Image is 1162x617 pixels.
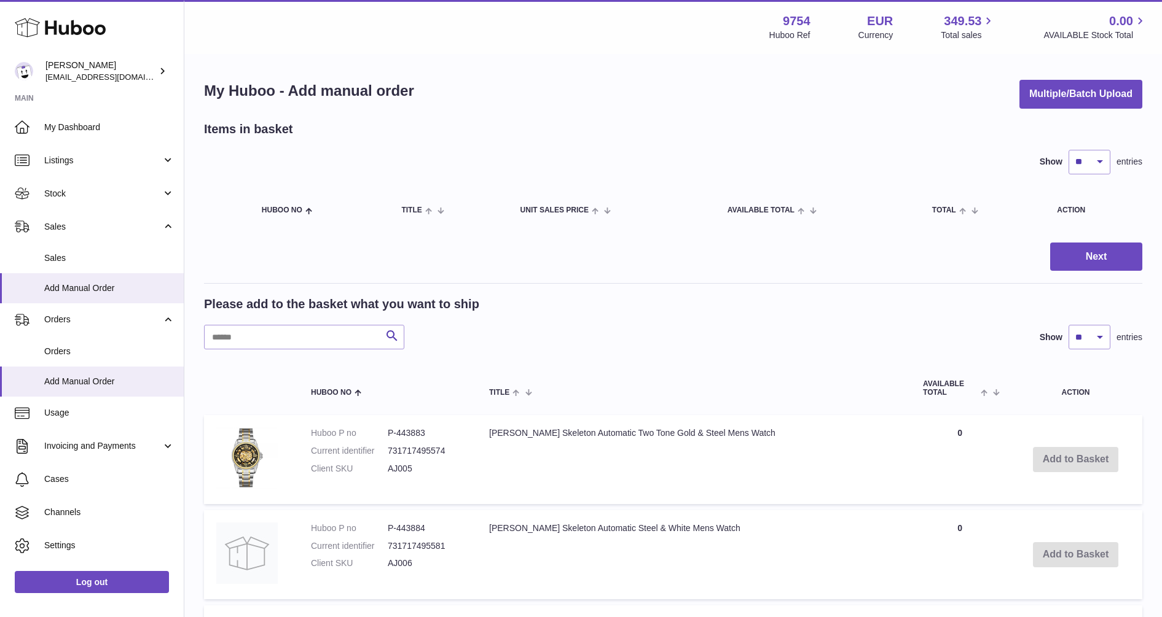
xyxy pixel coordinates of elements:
[923,380,978,396] span: AVAILABLE Total
[44,122,175,133] span: My Dashboard
[867,13,893,29] strong: EUR
[1050,243,1142,271] button: Next
[388,557,465,569] dd: AJ006
[477,510,911,599] td: [PERSON_NAME] Skeleton Automatic Steel & White Mens Watch
[45,60,156,83] div: [PERSON_NAME]
[44,314,162,325] span: Orders
[401,206,422,214] span: Title
[311,445,388,457] dt: Current identifier
[489,389,509,397] span: Title
[941,29,995,41] span: Total sales
[944,13,981,29] span: 349.53
[311,557,388,569] dt: Client SKU
[311,522,388,534] dt: Huboo P no
[1057,206,1130,214] div: Action
[388,427,465,439] dd: P-443883
[44,346,175,357] span: Orders
[216,522,278,584] img: Anthony James Skeleton Automatic Steel & White Mens Watch
[44,376,175,387] span: Add Manual Order
[1019,80,1142,109] button: Multiple/Batch Upload
[783,13,811,29] strong: 9754
[44,407,175,419] span: Usage
[932,206,956,214] span: Total
[941,13,995,41] a: 349.53 Total sales
[204,121,293,138] h2: Items in basket
[769,29,811,41] div: Huboo Ref
[44,473,175,485] span: Cases
[44,252,175,264] span: Sales
[15,571,169,593] a: Log out
[728,206,795,214] span: AVAILABLE Total
[311,540,388,552] dt: Current identifier
[44,221,162,233] span: Sales
[216,427,278,489] img: Anthony James Skeleton Automatic Two Tone Gold & Steel Mens Watch
[388,540,465,552] dd: 731717495581
[204,81,414,101] h1: My Huboo - Add manual order
[311,463,388,475] dt: Client SKU
[388,522,465,534] dd: P-443884
[1043,13,1147,41] a: 0.00 AVAILABLE Stock Total
[911,415,1009,504] td: 0
[1040,156,1062,168] label: Show
[44,440,162,452] span: Invoicing and Payments
[1009,368,1142,408] th: Action
[311,389,351,397] span: Huboo no
[1043,29,1147,41] span: AVAILABLE Stock Total
[1117,156,1142,168] span: entries
[858,29,893,41] div: Currency
[44,540,175,551] span: Settings
[388,445,465,457] dd: 731717495574
[311,427,388,439] dt: Huboo P no
[911,510,1009,599] td: 0
[1040,332,1062,343] label: Show
[477,415,911,504] td: [PERSON_NAME] Skeleton Automatic Two Tone Gold & Steel Mens Watch
[262,206,302,214] span: Huboo no
[44,155,162,166] span: Listings
[44,282,175,294] span: Add Manual Order
[388,463,465,475] dd: AJ005
[1117,332,1142,343] span: entries
[44,506,175,518] span: Channels
[1109,13,1133,29] span: 0.00
[15,62,33,80] img: info@fieldsluxury.london
[45,72,181,82] span: [EMAIL_ADDRESS][DOMAIN_NAME]
[204,296,479,312] h2: Please add to the basket what you want to ship
[520,206,589,214] span: Unit Sales Price
[44,188,162,200] span: Stock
